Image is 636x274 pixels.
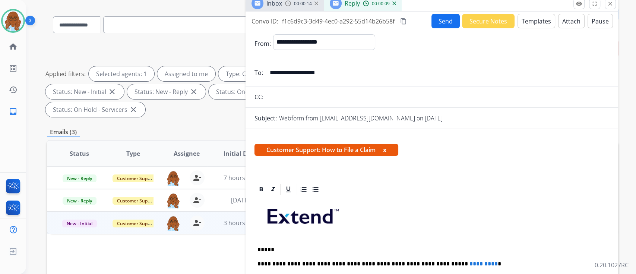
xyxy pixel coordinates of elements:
[298,184,309,195] div: Ordered List
[283,184,294,195] div: Underline
[223,174,257,182] span: 7 hours ago
[174,149,200,158] span: Assignee
[47,127,80,137] p: Emails (3)
[588,14,613,28] button: Pause
[254,39,271,48] p: From:
[189,87,198,96] mat-icon: close
[127,84,206,99] div: Status: New - Reply
[113,220,161,227] span: Customer Support
[108,87,117,96] mat-icon: close
[518,14,555,28] button: Templates
[254,68,263,77] p: To:
[591,0,598,7] mat-icon: fullscreen
[166,170,181,186] img: agent-avatar
[254,92,263,101] p: CC:
[254,144,398,156] span: Customer Support: How to File a Claim
[63,197,96,205] span: New - Reply
[166,215,181,231] img: agent-avatar
[126,149,140,158] span: Type
[462,14,515,28] button: Secure Notes
[558,14,585,28] button: Attach
[9,85,18,94] mat-icon: history
[193,218,202,227] mat-icon: person_remove
[431,14,460,28] button: Send
[45,102,145,117] div: Status: On Hold - Servicers
[218,66,313,81] div: Type: Customer Support
[279,114,443,123] p: Webform from [EMAIL_ADDRESS][DOMAIN_NAME] on [DATE]
[282,17,395,25] span: f1c6d9c3-3d49-4ec0-a292-55d14b26b58f
[223,219,257,227] span: 3 hours ago
[254,114,277,123] p: Subject:
[310,184,321,195] div: Bullet List
[129,105,138,114] mat-icon: close
[157,66,215,81] div: Assigned to me
[607,0,614,7] mat-icon: close
[89,66,154,81] div: Selected agents: 1
[576,0,582,7] mat-icon: remove_red_eye
[400,18,407,25] mat-icon: content_copy
[372,1,390,7] span: 00:00:09
[383,145,386,154] button: x
[166,193,181,208] img: agent-avatar
[9,42,18,51] mat-icon: home
[268,184,279,195] div: Italic
[209,84,306,99] div: Status: On-hold – Internal
[113,174,161,182] span: Customer Support
[63,174,96,182] span: New - Reply
[193,196,202,205] mat-icon: person_remove
[113,197,161,205] span: Customer Support
[9,64,18,73] mat-icon: list_alt
[45,69,86,78] p: Applied filters:
[70,149,89,158] span: Status
[45,84,124,99] div: Status: New - Initial
[251,17,278,26] p: Convo ID:
[231,196,249,204] span: [DATE]
[62,220,97,227] span: New - Initial
[223,149,257,158] span: Initial Date
[3,10,23,31] img: avatar
[256,184,267,195] div: Bold
[294,1,312,7] span: 00:00:14
[9,107,18,116] mat-icon: inbox
[595,261,629,270] p: 0.20.1027RC
[193,173,202,182] mat-icon: person_remove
